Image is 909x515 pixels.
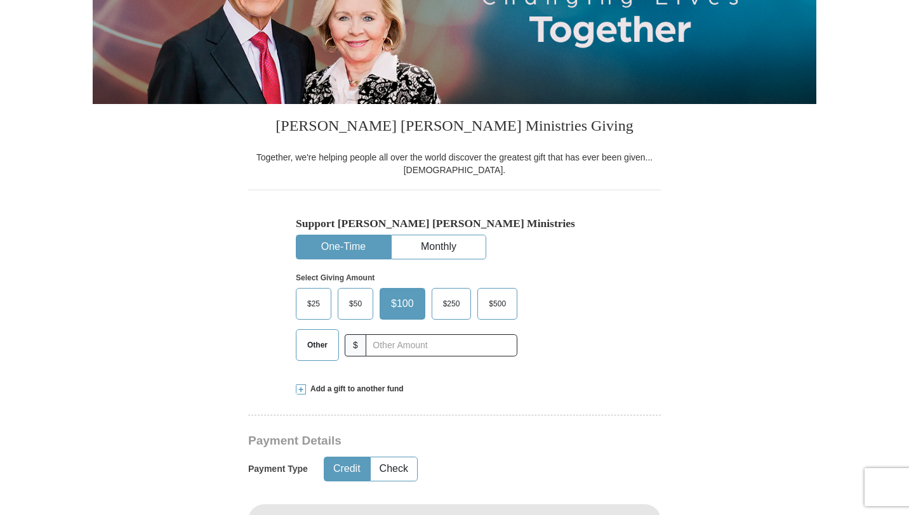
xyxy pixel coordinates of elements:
h5: Support [PERSON_NAME] [PERSON_NAME] Ministries [296,217,613,230]
h3: Payment Details [248,434,572,448]
span: Add a gift to another fund [306,384,404,394]
span: $ [345,334,366,356]
button: Check [371,457,417,481]
strong: Select Giving Amount [296,273,375,282]
span: $25 [301,294,326,313]
button: One-Time [296,235,390,259]
span: $100 [385,294,420,313]
span: $250 [437,294,467,313]
span: $50 [343,294,368,313]
div: Together, we're helping people all over the world discover the greatest gift that has ever been g... [248,151,661,176]
h5: Payment Type [248,464,308,474]
button: Credit [324,457,369,481]
input: Other Amount [366,334,517,356]
button: Monthly [392,235,486,259]
h3: [PERSON_NAME] [PERSON_NAME] Ministries Giving [248,104,661,151]
span: $500 [482,294,512,313]
span: Other [301,336,334,355]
